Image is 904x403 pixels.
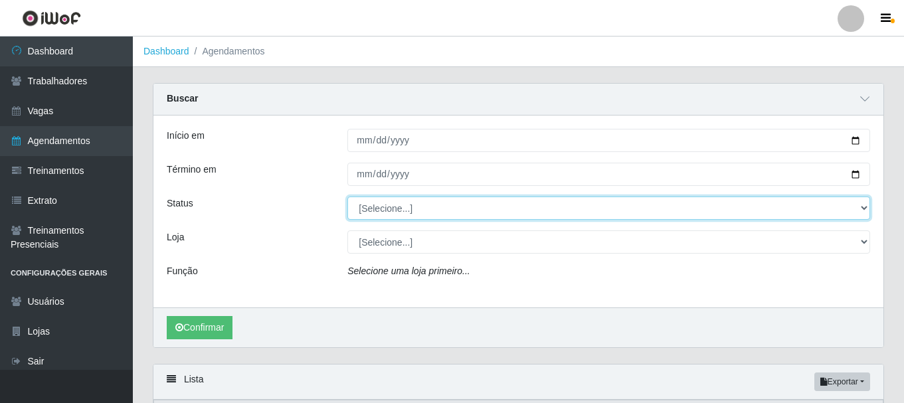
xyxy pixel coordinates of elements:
a: Dashboard [143,46,189,56]
label: Início em [167,129,205,143]
label: Status [167,197,193,210]
img: CoreUI Logo [22,10,81,27]
input: 00/00/0000 [347,129,870,152]
li: Agendamentos [189,44,265,58]
nav: breadcrumb [133,37,904,67]
label: Término em [167,163,217,177]
label: Função [167,264,198,278]
button: Confirmar [167,316,232,339]
input: 00/00/0000 [347,163,870,186]
div: Lista [153,364,883,400]
strong: Buscar [167,93,198,104]
label: Loja [167,230,184,244]
button: Exportar [814,372,870,391]
i: Selecione uma loja primeiro... [347,266,470,276]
